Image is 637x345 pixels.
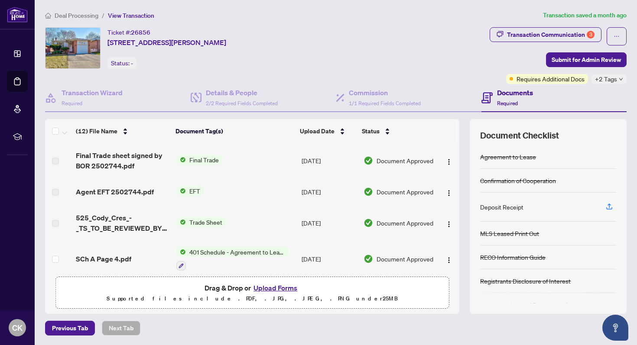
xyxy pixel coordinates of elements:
img: Status Icon [176,186,186,196]
span: 2/2 Required Fields Completed [206,100,278,106]
h4: Documents [497,87,533,98]
span: Status [362,126,380,136]
span: Submit for Admin Review [552,53,621,67]
span: Final Trade sheet signed by BOR 2502744.pdf [76,150,169,171]
div: Ticket #: [107,27,150,37]
img: Document Status [364,156,373,165]
img: Status Icon [176,217,186,227]
button: Previous Tab [45,321,95,335]
span: Drag & Drop orUpload FormsSupported files include .PDF, .JPG, .JPEG, .PNG under25MB [56,277,448,309]
div: Deposit Receipt [480,202,523,212]
span: Requires Additional Docs [517,74,585,84]
img: Logo [445,257,452,264]
article: Transaction saved a month ago [543,10,627,20]
span: EFT [186,186,204,196]
span: Document Approved [377,156,433,165]
img: IMG-N11992978_1.jpg [45,28,100,68]
button: Next Tab [102,321,140,335]
button: Status IconFinal Trade [176,155,222,164]
img: Status Icon [176,155,186,164]
span: ellipsis [614,33,620,39]
div: MLS Leased Print Out [480,229,539,238]
img: logo [7,6,28,23]
span: 401 Schedule - Agreement to Lease - Residential [186,247,289,257]
button: Logo [442,185,456,199]
span: SCh A Page 4.pdf [76,254,131,264]
span: Deal Processing [55,12,98,19]
div: Registrants Disclosure of Interest [480,276,571,286]
span: CK [12,322,23,334]
span: Document Approved [377,187,433,197]
span: [STREET_ADDRESS][PERSON_NAME] [107,37,226,48]
img: Document Status [364,254,373,264]
td: [DATE] [298,178,360,206]
img: Logo [445,158,452,165]
th: Status [358,119,435,143]
div: Confirmation of Cooperation [480,176,556,185]
th: Document Tag(s) [172,119,297,143]
span: home [45,13,51,19]
div: Transaction Communication [507,28,595,42]
button: Submit for Admin Review [546,52,627,67]
span: Upload Date [300,126,335,136]
span: +2 Tags [595,74,617,84]
span: Previous Tab [52,321,88,335]
span: 525_Cody_Cres_-_TS_TO_BE_REVIEWED_BY_KANITHA.pdf [76,213,169,233]
div: Status: [107,57,136,69]
td: [DATE] [298,143,360,178]
span: Trade Sheet [186,217,226,227]
span: 26856 [131,29,150,36]
div: 3 [587,31,595,39]
th: (12) File Name [72,119,172,143]
img: Logo [445,221,452,228]
td: [DATE] [298,206,360,240]
button: Logo [442,154,456,168]
span: Drag & Drop or [205,282,300,293]
span: - [131,59,133,67]
p: Supported files include .PDF, .JPG, .JPEG, .PNG under 25 MB [61,293,443,304]
button: Transaction Communication3 [490,27,601,42]
span: down [619,77,623,81]
h4: Details & People [206,87,278,98]
button: Status IconTrade Sheet [176,217,226,227]
td: [DATE] [298,240,360,277]
h4: Transaction Wizard [62,87,123,98]
img: Status Icon [176,247,186,257]
th: Upload Date [296,119,358,143]
span: Agent EFT 2502744.pdf [76,187,154,197]
img: Document Status [364,187,373,197]
button: Logo [442,216,456,230]
button: Upload Forms [251,282,300,293]
span: Document Approved [377,254,433,264]
span: Required [62,100,82,106]
button: Status IconEFT [176,186,204,196]
img: Logo [445,190,452,197]
span: Required [497,100,518,106]
div: Agreement to Lease [480,152,536,161]
h4: Commission [349,87,421,98]
span: Document Approved [377,218,433,228]
span: Document Checklist [480,129,559,142]
div: RECO Information Guide [480,252,546,262]
span: Final Trade [186,155,222,164]
span: View Transaction [108,12,154,19]
button: Open asap [602,315,628,341]
button: Status Icon401 Schedule - Agreement to Lease - Residential [176,247,289,271]
span: (12) File Name [76,126,117,136]
img: Document Status [364,218,373,228]
span: 1/1 Required Fields Completed [349,100,421,106]
li: / [102,10,104,20]
button: Logo [442,252,456,266]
